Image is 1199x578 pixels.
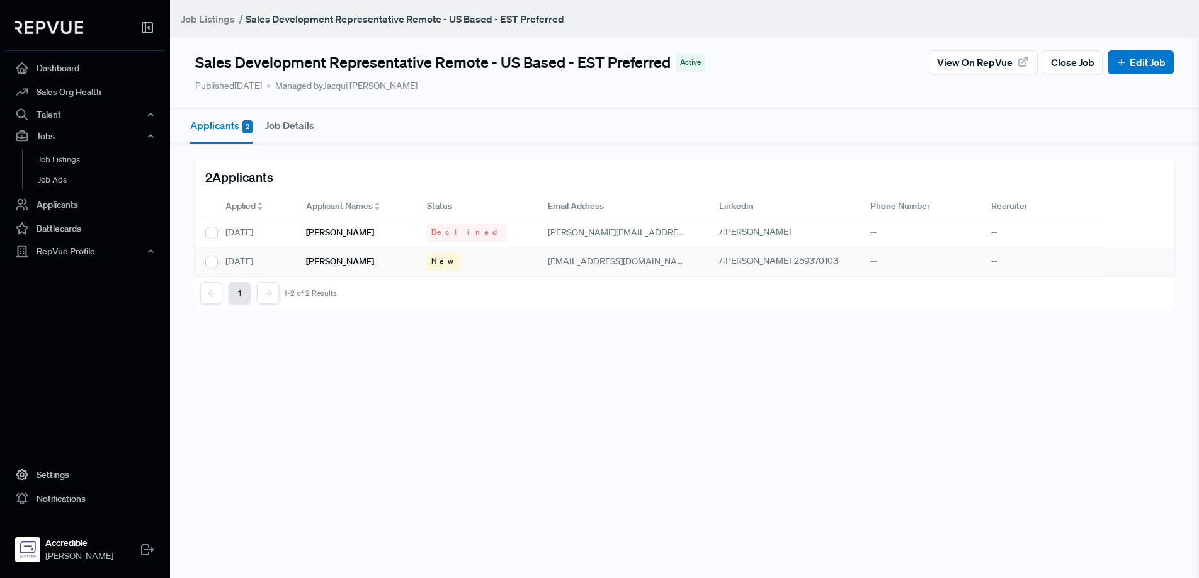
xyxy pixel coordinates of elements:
h6: [PERSON_NAME] [306,256,374,267]
a: Applicants [5,193,165,217]
span: [PERSON_NAME] [45,550,113,563]
img: RepVue [15,21,83,34]
button: View on RepVue [929,50,1038,74]
span: Linkedin [719,200,753,213]
a: Sales Org Health [5,80,165,104]
span: New [431,256,456,267]
a: Notifications [5,487,165,511]
p: Published [DATE] [195,79,262,93]
span: Managed by Jacqui [PERSON_NAME] [267,79,418,93]
div: -- [981,218,1102,247]
div: [DATE] [215,218,296,247]
button: Jobs [5,125,165,147]
a: Job Listings [22,150,182,170]
span: [PERSON_NAME][EMAIL_ADDRESS][PERSON_NAME][DOMAIN_NAME] [548,227,828,238]
button: Applicants [190,109,253,144]
span: /[PERSON_NAME]-259370103 [719,255,838,266]
span: Applicant Names [306,200,373,213]
div: -- [860,218,981,247]
h4: Sales Development Representative Remote - US Based - EST Preferred [195,54,671,72]
span: Email Address [548,200,604,213]
span: Applied [225,200,256,213]
div: Toggle SortBy [215,195,296,218]
a: /[PERSON_NAME] [719,226,805,237]
span: Active [680,57,701,68]
h6: [PERSON_NAME] [306,227,374,238]
a: Battlecards [5,217,165,241]
button: RepVue Profile [5,241,165,262]
button: Job Details [265,109,314,142]
a: Settings [5,463,165,487]
span: [EMAIL_ADDRESS][DOMAIN_NAME] [548,256,692,267]
a: Dashboard [5,56,165,80]
span: Declined [431,227,502,238]
div: -- [860,247,981,276]
button: Talent [5,104,165,125]
span: Recruiter [991,200,1028,213]
button: Previous [200,282,222,304]
button: Edit Job [1108,50,1174,74]
strong: Accredible [45,536,113,550]
button: Close Job [1043,50,1103,74]
a: Edit Job [1116,55,1166,70]
a: Job Ads [22,170,182,190]
a: AccredibleAccredible[PERSON_NAME] [5,521,165,568]
strong: Sales Development Representative Remote - US Based - EST Preferred [246,13,564,25]
nav: pagination [200,282,337,304]
img: Accredible [18,540,38,560]
span: /[PERSON_NAME] [719,226,791,237]
a: /[PERSON_NAME]-259370103 [719,255,853,266]
div: Toggle SortBy [296,195,417,218]
span: Phone Number [870,200,930,213]
button: Next [257,282,279,304]
div: [DATE] [215,247,296,276]
h5: 2 Applicants [205,169,273,184]
button: 1 [229,282,251,304]
span: View on RepVue [937,55,1013,70]
div: 1-2 of 2 Results [284,289,337,298]
span: Close Job [1051,55,1094,70]
span: 2 [242,120,253,133]
span: Status [427,200,452,213]
a: Job Listings [181,11,235,26]
div: -- [981,247,1102,276]
span: / [239,13,243,25]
